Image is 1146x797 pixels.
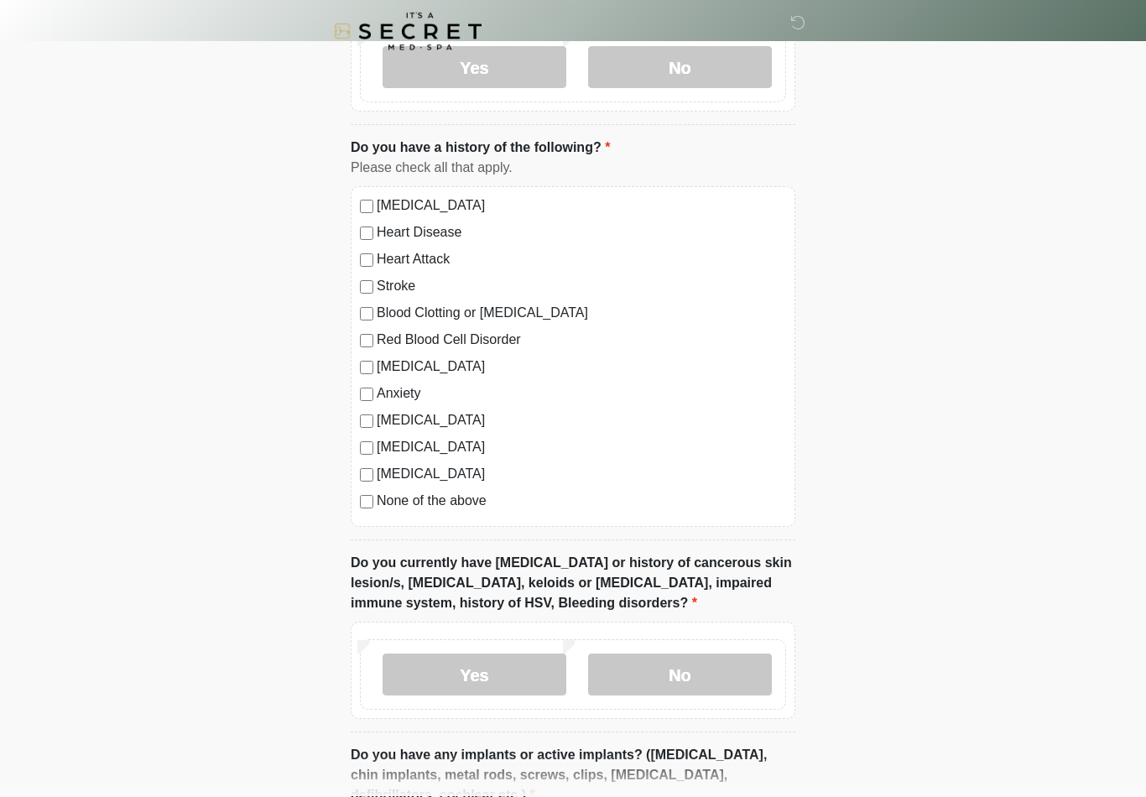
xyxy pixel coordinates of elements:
[360,254,373,268] input: Heart Attack
[360,201,373,214] input: [MEDICAL_DATA]
[377,465,786,485] label: [MEDICAL_DATA]
[351,159,795,179] div: Please check all that apply.
[377,492,786,512] label: None of the above
[377,304,786,324] label: Blood Clotting or [MEDICAL_DATA]
[383,47,566,89] label: Yes
[377,223,786,243] label: Heart Disease
[360,281,373,294] input: Stroke
[360,442,373,456] input: [MEDICAL_DATA]
[360,388,373,402] input: Anxiety
[360,362,373,375] input: [MEDICAL_DATA]
[588,654,772,696] label: No
[377,250,786,270] label: Heart Attack
[351,554,795,614] label: Do you currently have [MEDICAL_DATA] or history of cancerous skin lesion/s, [MEDICAL_DATA], keloi...
[334,13,482,50] img: It's A Secret Med Spa Logo
[360,335,373,348] input: Red Blood Cell Disorder
[377,331,786,351] label: Red Blood Cell Disorder
[377,357,786,378] label: [MEDICAL_DATA]
[360,415,373,429] input: [MEDICAL_DATA]
[377,411,786,431] label: [MEDICAL_DATA]
[377,438,786,458] label: [MEDICAL_DATA]
[588,47,772,89] label: No
[360,308,373,321] input: Blood Clotting or [MEDICAL_DATA]
[377,196,786,216] label: [MEDICAL_DATA]
[377,277,786,297] label: Stroke
[351,138,610,159] label: Do you have a history of the following?
[360,496,373,509] input: None of the above
[383,654,566,696] label: Yes
[377,384,786,404] label: Anxiety
[360,469,373,482] input: [MEDICAL_DATA]
[360,227,373,241] input: Heart Disease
